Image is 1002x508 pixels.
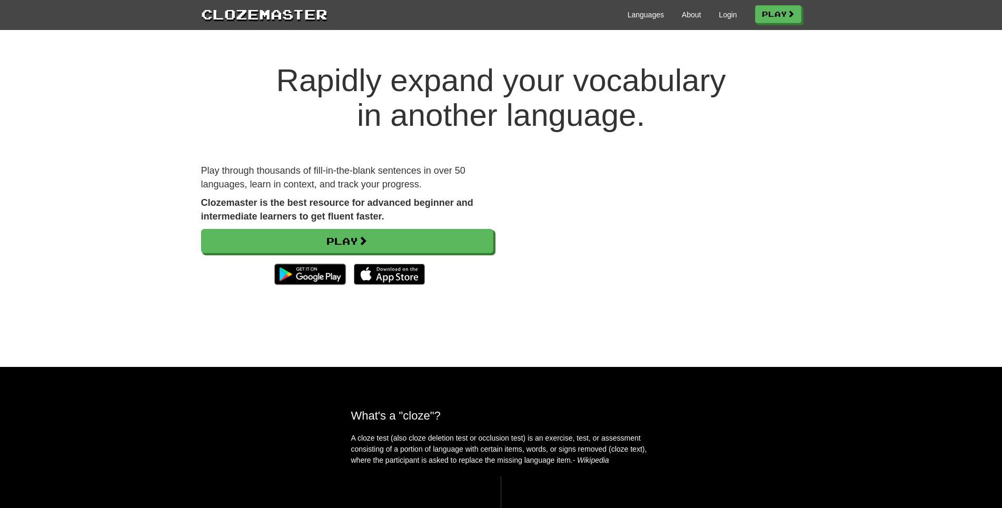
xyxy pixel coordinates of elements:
a: Play [755,5,801,23]
strong: Clozemaster is the best resource for advanced beginner and intermediate learners to get fluent fa... [201,197,473,222]
a: Login [719,9,737,20]
a: Play [201,229,493,253]
em: - Wikipedia [573,456,609,464]
p: Play through thousands of fill-in-the-blank sentences in over 50 languages, learn in context, and... [201,164,493,191]
a: Clozemaster [201,4,328,24]
a: About [682,9,701,20]
img: Get it on Google Play [269,258,351,290]
h2: What's a "cloze"? [351,409,651,422]
a: Languages [628,9,664,20]
p: A cloze test (also cloze deletion test or occlusion test) is an exercise, test, or assessment con... [351,433,651,466]
img: Download_on_the_App_Store_Badge_US-UK_135x40-25178aeef6eb6b83b96f5f2d004eda3bffbb37122de64afbaef7... [354,264,425,285]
